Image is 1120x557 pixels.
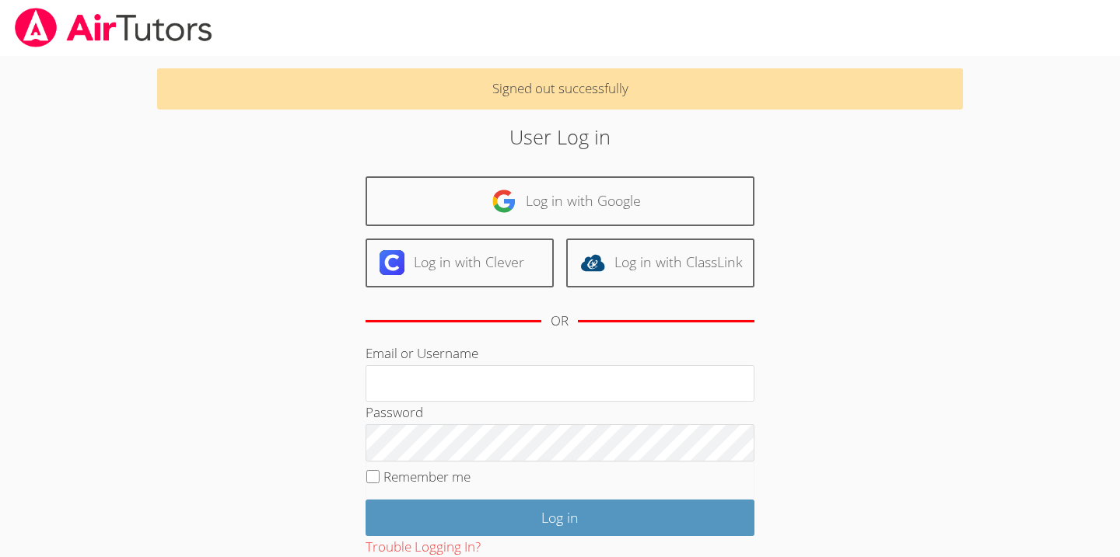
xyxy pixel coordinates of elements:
label: Password [366,403,423,421]
img: classlink-logo-d6bb404cc1216ec64c9a2012d9dc4662098be43eaf13dc465df04b49fa7ab582.svg [580,250,605,275]
a: Log in with Google [366,176,754,225]
h2: User Log in [257,122,863,151]
img: google-logo-50288ca7cdecda66e5e0955fdab243c47b7ad437acaf1139b6f446037453330a.svg [492,189,516,214]
a: Log in with ClassLink [566,238,754,287]
img: clever-logo-6eab21bc6e7a338710f1a6ff85c0baf02591cd810cc4098c63d3a4b26e2feb20.svg [380,250,404,275]
p: Signed out successfully [157,68,964,110]
div: OR [551,310,569,332]
label: Email or Username [366,344,478,362]
a: Log in with Clever [366,238,554,287]
label: Remember me [383,468,471,486]
input: Log in [366,500,754,536]
img: airtutors_banner-c4298cdbf04f3fff15de1276eac7730deb9818008684d7c2e4769d2f7ddbe033.png [13,8,214,47]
